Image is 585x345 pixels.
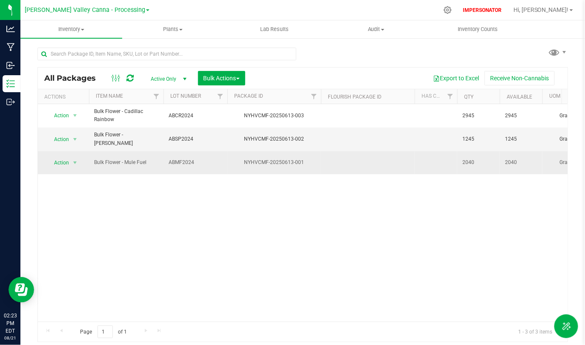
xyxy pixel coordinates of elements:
[511,325,559,338] span: 1 - 3 of 3 items
[505,112,537,120] span: 2945
[37,48,296,60] input: Search Package ID, Item Name, SKU, Lot or Part Number...
[20,20,122,38] a: Inventory
[44,74,104,83] span: All Packages
[169,158,222,167] span: ABMF2024
[459,6,505,14] p: IMPERSONATOR
[446,25,509,33] span: Inventory Counts
[462,112,495,120] span: 2945
[97,325,113,339] input: 1
[548,158,584,167] span: Gram
[170,93,201,99] a: Lot Number
[464,94,473,100] a: Qty
[169,135,222,143] span: ABSP2024
[507,94,532,100] a: Available
[123,25,224,33] span: Plants
[226,112,322,120] div: NYHVCMF-20250613-003
[4,335,17,341] p: 08/21
[325,20,427,38] a: Audit
[169,112,222,120] span: ABCR2024
[6,25,15,33] inline-svg: Analytics
[70,157,80,169] span: select
[443,89,457,104] a: Filter
[554,314,578,338] button: Toggle Menu
[198,71,245,85] button: Bulk Actions
[415,89,457,104] th: Has COA
[326,25,427,33] span: Audit
[234,93,263,99] a: Package ID
[6,98,15,106] inline-svg: Outbound
[427,71,485,85] button: Export to Excel
[548,112,584,120] span: Gram
[73,325,134,339] span: Page of 1
[485,71,555,85] button: Receive Non-Cannabis
[462,158,495,167] span: 2040
[46,157,69,169] span: Action
[427,20,529,38] a: Inventory Counts
[6,79,15,88] inline-svg: Inventory
[307,89,321,104] a: Filter
[548,135,584,143] span: Gram
[549,93,560,99] a: UOM
[46,110,69,122] span: Action
[96,93,123,99] a: Item Name
[213,89,227,104] a: Filter
[462,135,495,143] span: 1245
[70,133,80,145] span: select
[46,133,69,145] span: Action
[20,25,122,33] span: Inventory
[226,135,322,143] div: NYHVCMF-20250613-002
[9,277,34,303] iframe: Resource center
[94,107,158,124] span: Bulk Flower - Cadillac Rainbow
[44,94,86,100] div: Actions
[149,89,163,104] a: Filter
[226,158,322,167] div: NYHVCMF-20250613-001
[94,158,158,167] span: Bulk Flower - Mule Fuel
[122,20,224,38] a: Plants
[204,75,240,82] span: Bulk Actions
[70,110,80,122] span: select
[6,43,15,51] inline-svg: Manufacturing
[249,25,300,33] span: Lab Results
[6,61,15,70] inline-svg: Inbound
[513,6,569,13] span: Hi, [PERSON_NAME]!
[328,94,381,100] a: Flourish Package ID
[94,131,158,147] span: Bulk Flower - [PERSON_NAME]
[505,158,537,167] span: 2040
[442,6,453,14] div: Manage settings
[505,135,537,143] span: 1245
[4,312,17,335] p: 02:23 PM EDT
[224,20,325,38] a: Lab Results
[25,6,145,14] span: [PERSON_NAME] Valley Canna - Processing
